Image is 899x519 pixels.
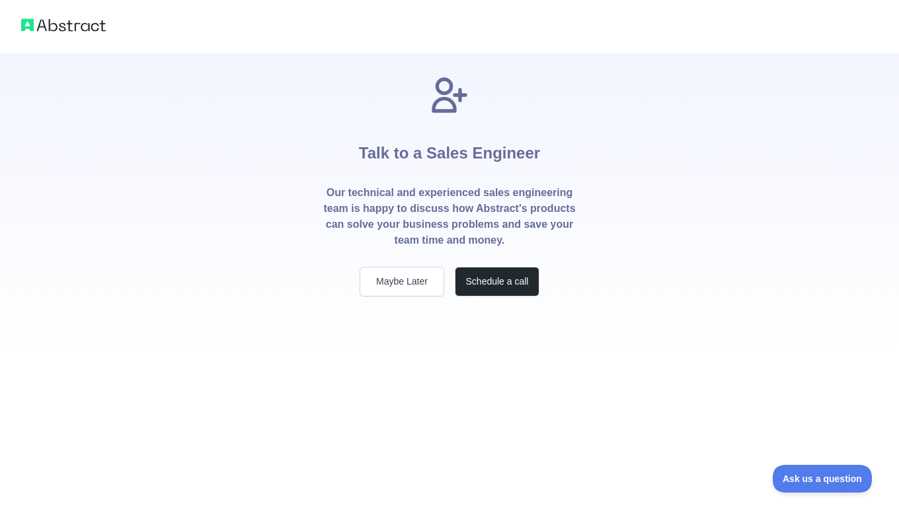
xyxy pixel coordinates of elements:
p: Our technical and experienced sales engineering team is happy to discuss how Abstract's products ... [323,185,576,248]
img: Abstract logo [21,16,106,34]
button: Schedule a call [455,267,539,296]
button: Maybe Later [360,267,444,296]
iframe: Toggle Customer Support [773,465,873,493]
h1: Talk to a Sales Engineer [359,116,540,185]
